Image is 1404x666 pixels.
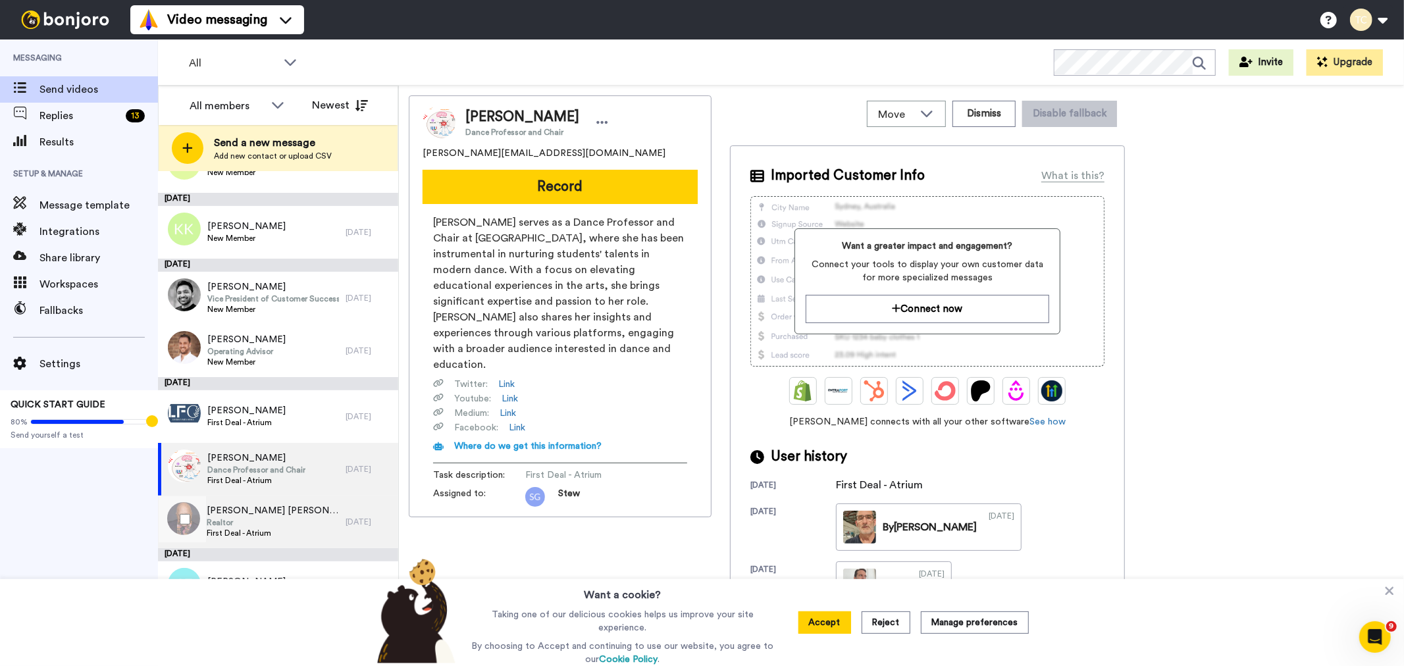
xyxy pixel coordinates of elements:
span: [PERSON_NAME] [207,333,286,346]
span: New Member [207,233,286,243]
img: 6ffc37e3-7a57-4b58-8769-2d2218edc3bd.jpg [168,278,201,311]
span: Stew [558,487,580,507]
div: [DATE] [346,411,392,422]
img: 3b7668fd-0f06-4d3a-8156-872daa38257f.jpg [168,397,201,430]
span: Realtor [207,517,339,528]
h3: Want a cookie? [584,579,661,603]
button: Record [423,170,698,204]
span: Imported Customer Info [771,166,925,186]
span: First Deal - Atrium [207,475,305,486]
span: Message template [39,197,158,213]
span: Share library [39,250,158,266]
span: Want a greater impact and engagement? [806,240,1049,253]
div: [DATE] [346,227,392,238]
img: bj-logo-header-white.svg [16,11,115,29]
button: Invite [1229,49,1293,76]
img: vm-color.svg [138,9,159,30]
button: Newest [302,92,378,118]
span: [PERSON_NAME] [465,107,579,127]
span: New Member [207,357,286,367]
span: Assigned to: [433,487,525,507]
img: 71816507-17a3-48c4-a5ae-2d6450d9b6a4.jpg [168,331,201,364]
span: First Deal - Atrium [207,417,286,428]
span: Settings [39,356,158,372]
span: Medium : [454,407,489,420]
span: [PERSON_NAME] [207,280,339,294]
img: se.png [168,568,201,601]
img: ActiveCampaign [899,380,920,401]
span: 80% [11,417,28,427]
div: By [PERSON_NAME] [883,519,977,535]
span: Connect your tools to display your own customer data for more specialized messages [806,258,1049,284]
span: Send yourself a test [11,430,147,440]
iframe: Intercom live chat [1359,621,1391,653]
button: Accept [798,611,851,634]
button: Manage preferences [921,611,1029,634]
img: ConvertKit [935,380,956,401]
span: Move [878,107,914,122]
span: Replies [39,108,120,124]
span: [PERSON_NAME] serves as a Dance Professor and Chair at [GEOGRAPHIC_DATA], where she has been inst... [433,215,687,372]
span: [PERSON_NAME] [207,220,286,233]
div: [DATE] [158,193,398,206]
span: [PERSON_NAME] [207,451,305,465]
span: Fallbacks [39,303,158,319]
div: [DATE] [989,511,1014,544]
button: Upgrade [1307,49,1383,76]
span: Dance Professor and Chair [207,465,305,475]
div: [DATE] [750,480,836,493]
span: User history [771,447,847,467]
span: [PERSON_NAME] connects with all your other software [750,415,1105,428]
img: kk.png [168,213,201,245]
img: Ontraport [828,380,849,401]
span: Youtube : [454,392,491,405]
img: Shopify [793,380,814,401]
span: Where do we get this information? [454,442,602,451]
a: Link [502,392,518,405]
button: Reject [862,611,910,634]
div: [DATE] [919,569,945,602]
img: f90ea6c9-8228-4456-8b90-eabdc2163798-thumb.jpg [843,511,876,544]
a: By[PERSON_NAME][DATE] [836,503,1022,551]
img: 82d77515-61d0-430a-a333-5535a56e8b0c.png [525,487,545,507]
span: Operating Advisor [207,346,286,357]
span: New Member [207,167,286,178]
img: Drip [1006,380,1027,401]
img: Hubspot [864,380,885,401]
div: What is this? [1041,168,1105,184]
button: Dismiss [952,101,1016,127]
div: [DATE] [158,377,398,390]
span: 9 [1386,621,1397,632]
span: Dance Professor and Chair [465,127,579,138]
span: Results [39,134,158,150]
div: By An [883,577,907,593]
div: First Deal - Atrium [836,477,923,493]
img: Patreon [970,380,991,401]
div: [DATE] [750,564,836,609]
span: Twitter : [454,378,488,391]
a: Link [500,407,516,420]
span: Send a new message [214,135,332,151]
img: 1b6aa270-ee2e-422c-9216-79b20039d0e8.png [168,449,201,482]
span: All [189,55,277,71]
a: See how [1029,417,1066,426]
p: Taking one of our delicious cookies helps us improve your site experience. [468,608,777,634]
a: Connect now [806,295,1049,323]
span: [PERSON_NAME] [PERSON_NAME] [207,504,339,517]
img: GoHighLevel [1041,380,1062,401]
span: First Deal - Atrium [525,469,650,482]
span: Facebook : [454,421,498,434]
span: [PERSON_NAME][EMAIL_ADDRESS][DOMAIN_NAME] [423,147,665,160]
div: [DATE] [346,464,392,474]
a: Link [498,378,515,391]
span: [PERSON_NAME] [207,575,286,588]
div: [DATE] [750,506,836,551]
span: [PERSON_NAME] [207,404,286,417]
button: Disable fallback [1022,101,1117,127]
div: [DATE] [158,548,398,561]
span: Send videos [39,82,158,97]
div: [DATE] [346,517,392,527]
img: Image of Ros Loo [423,106,455,139]
span: Vice President of Customer Success [207,294,339,304]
